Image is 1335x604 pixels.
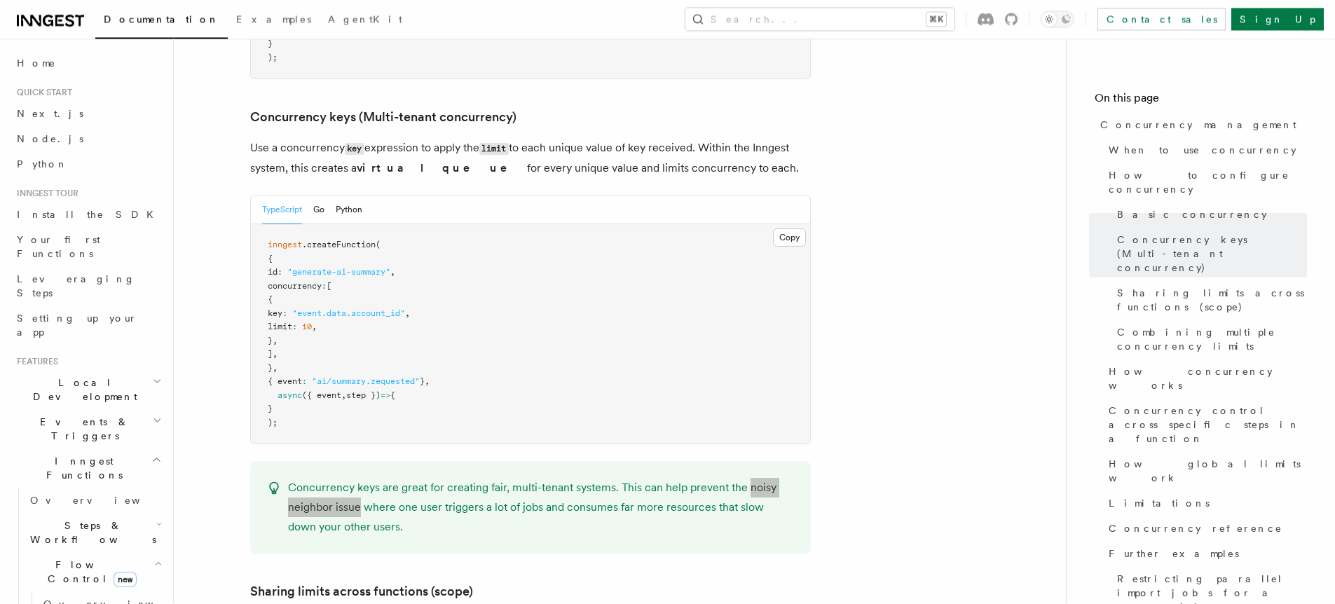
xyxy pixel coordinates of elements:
a: How concurrency works [1103,359,1307,398]
span: When to use concurrency [1109,143,1296,157]
span: id [268,268,278,277]
button: Steps & Workflows [25,513,165,552]
kbd: ⌘K [926,13,946,27]
span: , [273,336,278,346]
span: Install the SDK [17,209,162,220]
p: Use a concurrency expression to apply the to each unique value of key received. Within the Innges... [250,139,811,179]
span: Python [17,158,68,170]
a: Concurrency keys (Multi-tenant concurrency) [250,108,516,128]
a: Node.js [11,126,165,151]
a: How to configure concurrency [1103,163,1307,202]
span: : [322,282,327,291]
button: Python [336,196,362,225]
span: 10 [302,322,312,332]
span: How global limits work [1109,457,1307,485]
span: Local Development [11,376,153,404]
span: inngest [268,240,302,250]
span: Overview [30,495,174,506]
a: Your first Functions [11,227,165,266]
span: { [268,295,273,305]
span: Basic concurrency [1117,207,1267,221]
a: Examples [228,4,320,38]
span: Setting up your app [17,313,137,338]
span: , [273,364,278,373]
a: Combining multiple concurrency limits [1111,320,1307,359]
a: Home [11,50,165,76]
span: Concurrency management [1100,118,1296,132]
button: Toggle dark mode [1041,11,1074,28]
a: Install the SDK [11,202,165,227]
a: AgentKit [320,4,411,38]
span: Documentation [104,14,219,25]
code: key [345,144,364,156]
span: Inngest tour [11,188,78,199]
h4: On this page [1095,90,1307,112]
span: Concurrency keys (Multi-tenant concurrency) [1117,233,1307,275]
a: Sharing limits across functions (scope) [1111,280,1307,320]
span: { event [268,377,302,387]
span: "event.data.account_id" [292,309,405,319]
span: Further examples [1109,547,1239,561]
span: Leveraging Steps [17,273,135,298]
span: ( [376,240,381,250]
span: How to configure concurrency [1109,168,1307,196]
span: Concurrency reference [1109,521,1282,535]
span: Node.js [17,133,83,144]
span: "generate-ai-summary" [287,268,390,277]
p: Concurrency keys are great for creating fair, multi-tenant systems. This can help prevent the noi... [288,479,794,537]
span: "ai/summary.requested" [312,377,420,387]
span: : [302,377,307,387]
a: Leveraging Steps [11,266,165,306]
a: Sign Up [1231,8,1324,31]
span: [ [327,282,331,291]
span: , [273,350,278,359]
span: new [114,572,137,587]
span: key [268,309,282,319]
span: => [381,391,390,401]
span: : [278,268,282,277]
span: { [390,391,395,401]
span: Inngest Functions [11,454,151,482]
span: , [312,322,317,332]
span: } [268,404,273,414]
button: TypeScript [262,196,302,225]
span: Concurrency control across specific steps in a function [1109,404,1307,446]
span: Home [17,56,56,70]
a: Sharing limits across functions (scope) [250,582,473,602]
span: , [390,268,395,277]
a: Overview [25,488,165,513]
button: Go [313,196,324,225]
a: Setting up your app [11,306,165,345]
a: Basic concurrency [1111,202,1307,227]
button: Search...⌘K [685,8,954,31]
a: Concurrency reference [1103,516,1307,541]
a: Concurrency control across specific steps in a function [1103,398,1307,451]
a: Next.js [11,101,165,126]
span: , [405,309,410,319]
a: Contact sales [1097,8,1226,31]
span: ); [268,418,278,428]
span: Next.js [17,108,83,119]
span: Combining multiple concurrency limits [1117,325,1307,353]
span: step }) [346,391,381,401]
span: } [420,377,425,387]
span: Examples [236,14,311,25]
span: : [282,309,287,319]
span: .createFunction [302,240,376,250]
span: ({ event [302,391,341,401]
a: Further examples [1103,541,1307,566]
button: Copy [773,229,806,247]
span: , [425,377,430,387]
span: Flow Control [25,558,154,586]
span: Steps & Workflows [25,519,156,547]
span: Sharing limits across functions (scope) [1117,286,1307,314]
code: limit [479,144,509,156]
button: Flow Controlnew [25,552,165,591]
span: Your first Functions [17,234,100,259]
span: Limitations [1109,496,1210,510]
a: Python [11,151,165,177]
span: } [268,39,273,49]
span: Quick start [11,87,72,98]
button: Inngest Functions [11,448,165,488]
button: Events & Triggers [11,409,165,448]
